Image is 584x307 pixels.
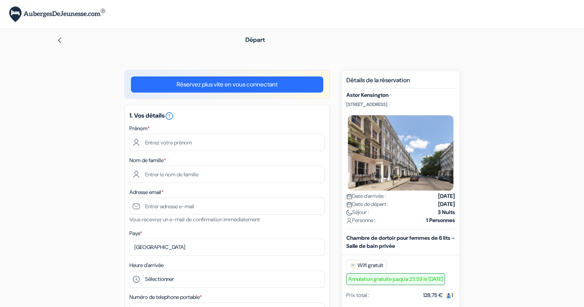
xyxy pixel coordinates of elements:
strong: [DATE] [438,200,455,208]
p: [STREET_ADDRESS] [346,101,455,108]
div: 128,75 € [423,291,455,299]
strong: 3 Nuits [438,208,455,216]
b: Chambre de dortoir pour femmes de 6 lits - Salle de bain privée [346,234,455,249]
input: Entrez votre prénom [129,134,325,151]
a: Réservez plus vite en vous connectant [131,76,323,93]
label: Numéro de telephone portable [129,293,202,301]
label: Pays [129,229,142,237]
label: Nom de famille [129,156,166,164]
a: error_outline [165,111,174,119]
img: AubergesDeJeunesse.com [9,7,105,22]
label: Adresse email [129,188,164,196]
h5: Détails de la réservation [346,76,455,89]
input: Entrer le nom de famille [129,166,325,183]
img: calendar.svg [346,194,352,199]
span: Séjour : [346,208,369,216]
input: Entrer adresse e-mail [129,197,325,215]
span: Annulation gratuite jusqu'a 23:59 le [DATE] [346,273,445,285]
span: 1 [443,290,455,300]
img: moon.svg [346,210,352,216]
img: left_arrow.svg [56,37,63,43]
h5: Astor Kensington [346,92,455,98]
div: Prix total : [346,291,369,299]
span: Date de départ : [346,200,389,208]
span: Départ [245,36,265,44]
h5: 1. Vos détails [129,111,325,121]
img: user_icon.svg [346,218,352,224]
i: error_outline [165,111,174,121]
label: Heure d'arrivée [129,261,164,269]
label: Prénom [129,124,150,133]
strong: 1 Personnes [426,216,455,224]
img: guest.svg [446,293,452,299]
small: Vous recevrez un e-mail de confirmation immédiatement [129,216,260,223]
span: Date d'arrivée : [346,192,386,200]
span: Personne : [346,216,376,224]
img: calendar.svg [346,202,352,207]
span: Wifi gratuit [346,260,387,271]
strong: [DATE] [438,192,455,200]
img: free_wifi.svg [350,262,356,269]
